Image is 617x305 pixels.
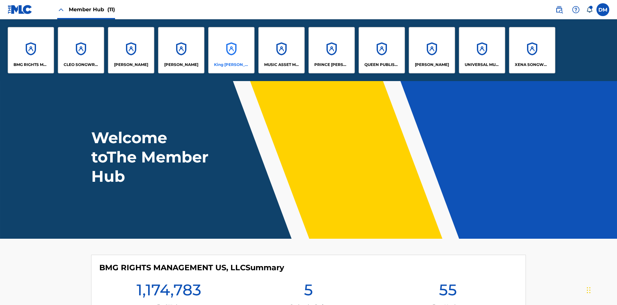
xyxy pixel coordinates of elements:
a: AccountsPRINCE [PERSON_NAME] [308,27,355,73]
p: RONALD MCTESTERSON [415,62,449,68]
h4: BMG RIGHTS MANAGEMENT US, LLC [99,263,284,273]
a: AccountsUNIVERSAL MUSIC PUB GROUP [459,27,505,73]
p: PRINCE MCTESTERSON [314,62,349,68]
a: Accounts[PERSON_NAME] [108,27,154,73]
a: AccountsMUSIC ASSET MANAGEMENT (MAM) [258,27,305,73]
div: Notifications [586,6,593,13]
img: search [555,6,563,14]
p: BMG RIGHTS MANAGEMENT US, LLC [13,62,49,68]
span: (11) [107,6,115,13]
a: AccountsQUEEN PUBLISHA [359,27,405,73]
p: XENA SONGWRITER [515,62,550,68]
div: Help [569,3,582,16]
p: King McTesterson [214,62,249,68]
img: MLC Logo [8,5,32,14]
h1: 55 [439,280,457,303]
p: EYAMA MCSINGER [164,62,198,68]
img: Close [57,6,65,14]
h1: 5 [304,280,313,303]
div: User Menu [596,3,609,16]
p: ELVIS COSTELLO [114,62,148,68]
span: Member Hub [69,6,115,13]
img: help [572,6,580,14]
a: AccountsKing [PERSON_NAME] [208,27,255,73]
h1: Welcome to The Member Hub [91,128,211,186]
a: Accounts[PERSON_NAME] [158,27,204,73]
p: QUEEN PUBLISHA [364,62,399,68]
p: MUSIC ASSET MANAGEMENT (MAM) [264,62,299,68]
a: AccountsXENA SONGWRITER [509,27,555,73]
a: Accounts[PERSON_NAME] [409,27,455,73]
div: Drag [587,281,591,300]
iframe: Chat Widget [585,274,617,305]
p: UNIVERSAL MUSIC PUB GROUP [465,62,500,68]
a: AccountsCLEO SONGWRITER [58,27,104,73]
h1: 1,174,783 [137,280,201,303]
p: CLEO SONGWRITER [64,62,99,68]
a: AccountsBMG RIGHTS MANAGEMENT US, LLC [8,27,54,73]
a: Public Search [553,3,566,16]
